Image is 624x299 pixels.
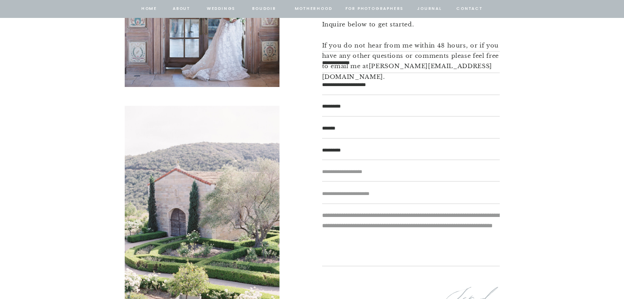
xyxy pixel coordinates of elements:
[141,5,158,13] a: home
[295,5,332,13] a: Motherhood
[455,5,484,13] a: contact
[252,5,277,13] a: BOUDOIR
[345,5,404,13] a: for photographers
[206,5,236,13] a: Weddings
[172,5,191,13] a: about
[416,5,444,13] a: journal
